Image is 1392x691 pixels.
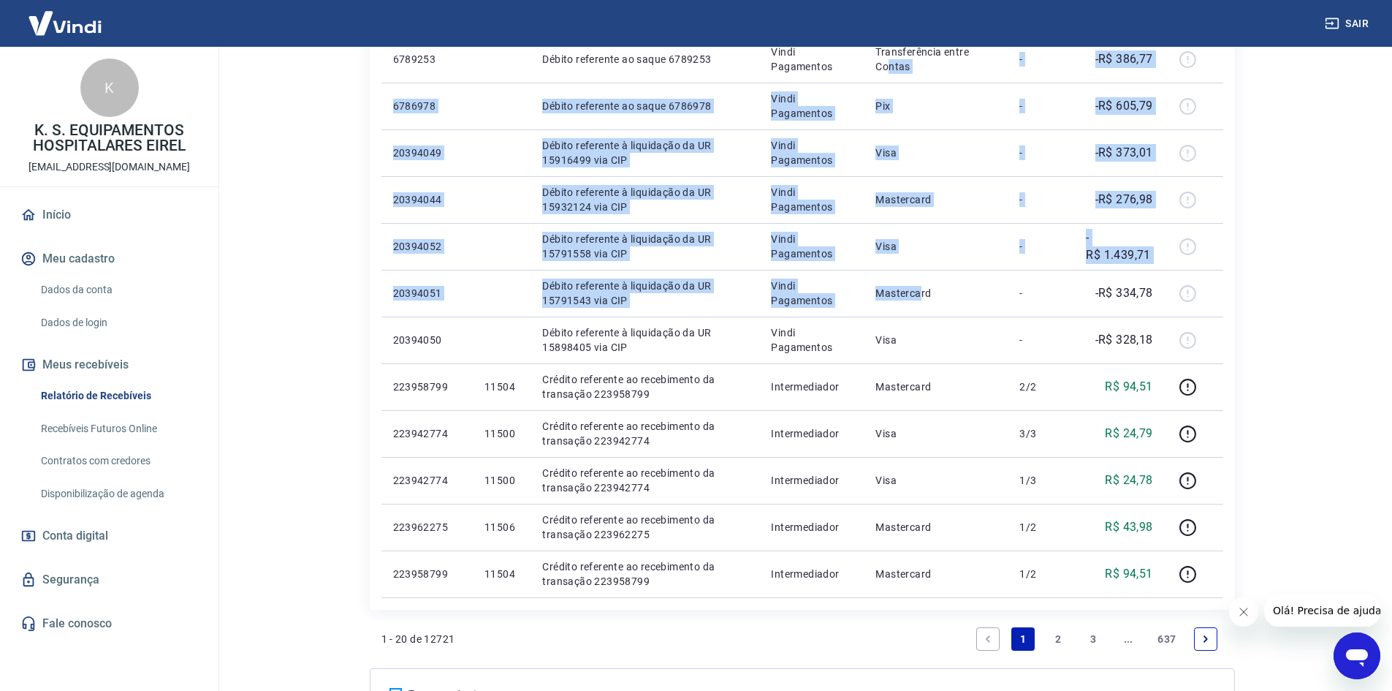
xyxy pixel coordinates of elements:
p: 11504 [484,380,519,394]
p: - [1019,146,1062,160]
p: Visa [875,426,996,441]
p: - [1019,286,1062,301]
p: Visa [875,239,996,254]
a: Page 2 [1046,627,1070,651]
p: Vindi Pagamentos [771,138,852,167]
p: Débito referente ao saque 6789253 [542,52,748,67]
p: Crédito referente ao recebimento da transação 223942774 [542,466,748,495]
p: 223958799 [393,380,461,394]
a: Fale conosco [18,608,201,640]
p: Vindi Pagamentos [771,185,852,214]
a: Next page [1194,627,1217,651]
p: Transferência entre Contas [875,45,996,74]
p: Intermediador [771,380,852,394]
p: - [1019,99,1062,113]
p: Débito referente à liquidação da UR 15791558 via CIP [542,232,748,261]
p: -R$ 1.439,71 [1086,229,1152,264]
a: Dados da conta [35,275,201,305]
p: 223962275 [393,520,461,535]
button: Meu cadastro [18,243,201,275]
p: 11506 [484,520,519,535]
iframe: Mensagem da empresa [1264,594,1380,627]
p: Intermediador [771,473,852,488]
a: Recebíveis Futuros Online [35,414,201,444]
button: Sair [1322,10,1374,37]
p: Visa [875,473,996,488]
p: Débito referente à liquidação da UR 15898405 via CIP [542,325,748,355]
p: Mastercard [875,520,996,535]
p: -R$ 605,79 [1095,97,1153,115]
a: Page 1 is your current page [1011,627,1035,651]
p: 20394044 [393,192,461,207]
p: Intermediador [771,426,852,441]
p: Mastercard [875,380,996,394]
p: 6786978 [393,99,461,113]
p: R$ 94,51 [1105,378,1152,396]
p: Mastercard [875,192,996,207]
p: Vindi Pagamentos [771,45,852,74]
p: R$ 24,79 [1105,425,1152,442]
iframe: Fechar mensagem [1229,597,1258,627]
p: 223942774 [393,426,461,441]
p: 1/2 [1019,567,1062,581]
a: Page 637 [1152,627,1182,651]
p: Débito referente ao saque 6786978 [542,99,748,113]
p: Visa [875,333,996,347]
p: 11500 [484,426,519,441]
span: Olá! Precisa de ajuda? [9,10,123,22]
p: Débito referente à liquidação da UR 15916499 via CIP [542,138,748,167]
p: - [1019,52,1062,67]
p: Intermediador [771,520,852,535]
p: -R$ 276,98 [1095,191,1153,208]
a: Conta digital [18,520,201,552]
div: K [80,58,139,117]
p: -R$ 386,77 [1095,50,1153,68]
p: [EMAIL_ADDRESS][DOMAIN_NAME] [28,159,190,175]
iframe: Botão para abrir a janela de mensagens [1334,633,1380,679]
p: R$ 24,78 [1105,472,1152,489]
p: Crédito referente ao recebimento da transação 223958799 [542,372,748,401]
p: -R$ 328,18 [1095,331,1153,349]
p: Débito referente à liquidação da UR 15932124 via CIP [542,185,748,214]
p: Débito referente à liquidação da UR 15791543 via CIP [542,279,748,308]
p: 20394051 [393,286,461,301]
p: Crédito referente ao recebimento da transação 223958799 [542,559,748,589]
p: 1/2 [1019,520,1062,535]
p: Vindi Pagamentos [771,325,852,355]
p: Crédito referente ao recebimento da transação 223942774 [542,419,748,448]
span: Conta digital [42,526,108,546]
p: - [1019,333,1062,347]
p: R$ 43,98 [1105,518,1152,536]
p: -R$ 334,78 [1095,284,1153,302]
p: 223942774 [393,473,461,488]
p: 20394049 [393,146,461,160]
a: Relatório de Recebíveis [35,381,201,411]
p: Mastercard [875,286,996,301]
p: -R$ 373,01 [1095,144,1153,162]
p: 2/2 [1019,380,1062,394]
p: 3/3 [1019,426,1062,441]
p: 1/3 [1019,473,1062,488]
p: 11504 [484,567,519,581]
p: 11500 [484,473,519,488]
button: Meus recebíveis [18,349,201,381]
p: Mastercard [875,567,996,581]
p: Intermediador [771,567,852,581]
p: Crédito referente ao recebimento da transação 223962275 [542,513,748,542]
p: - [1019,192,1062,207]
p: K. S. EQUIPAMENTOS HOSPITALARES EIREL [12,123,207,154]
p: 20394050 [393,333,461,347]
a: Segurança [18,564,201,596]
p: 223958799 [393,567,461,581]
a: Page 3 [1081,627,1105,651]
a: Início [18,199,201,231]
a: Previous page [976,627,1000,651]
p: 1 - 20 de 12721 [381,632,455,646]
ul: Pagination [970,622,1222,657]
a: Dados de login [35,308,201,338]
p: Vindi Pagamentos [771,232,852,261]
a: Jump forward [1117,627,1140,651]
a: Contratos com credores [35,446,201,476]
a: Disponibilização de agenda [35,479,201,509]
p: Visa [875,146,996,160]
